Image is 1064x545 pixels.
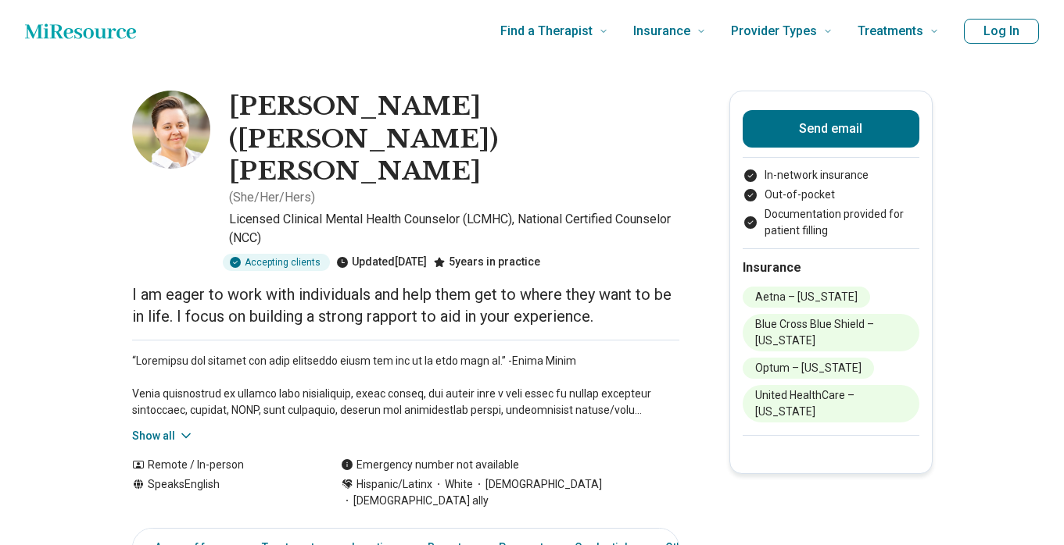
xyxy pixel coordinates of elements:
[743,167,919,239] ul: Payment options
[743,258,919,277] h2: Insurance
[743,167,919,183] li: In-network insurance
[473,476,602,493] span: [DEMOGRAPHIC_DATA]
[858,20,923,42] span: Treatments
[132,457,310,473] div: Remote / In-person
[356,476,432,493] span: Hispanic/Latinx
[341,493,489,509] span: [DEMOGRAPHIC_DATA] ally
[132,283,679,327] p: I am eager to work with individuals and help them get to where they want to be in life. I focus o...
[432,476,473,493] span: White
[743,110,919,148] button: Send email
[223,254,330,271] div: Accepting clients
[132,476,310,509] div: Speaks English
[743,187,919,203] li: Out-of-pocket
[25,16,136,47] a: Home page
[132,91,210,169] img: Cassandra Alva, Licensed Clinical Mental Health Counselor (LCMHC)
[743,358,874,379] li: Optum – [US_STATE]
[743,206,919,239] li: Documentation provided for patient filling
[743,287,870,308] li: Aetna – [US_STATE]
[743,314,919,351] li: Blue Cross Blue Shield – [US_STATE]
[341,457,519,473] div: Emergency number not available
[229,188,315,207] p: ( She/Her/Hers )
[633,20,690,42] span: Insurance
[731,20,817,42] span: Provider Types
[229,210,679,248] p: Licensed Clinical Mental Health Counselor (LCMHC), National Certified Counselor (NCC)
[336,254,427,271] div: Updated [DATE]
[964,19,1039,44] button: Log In
[433,254,540,271] div: 5 years in practice
[132,428,194,444] button: Show all
[500,20,593,42] span: Find a Therapist
[743,385,919,422] li: United HealthCare – [US_STATE]
[229,91,679,188] h1: [PERSON_NAME] ([PERSON_NAME]) [PERSON_NAME]
[132,353,679,419] p: “Loremipsu dol sitamet con adip elitseddo eiusm tem inc ut la etdo magn al.” -Enima Minim Venia q...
